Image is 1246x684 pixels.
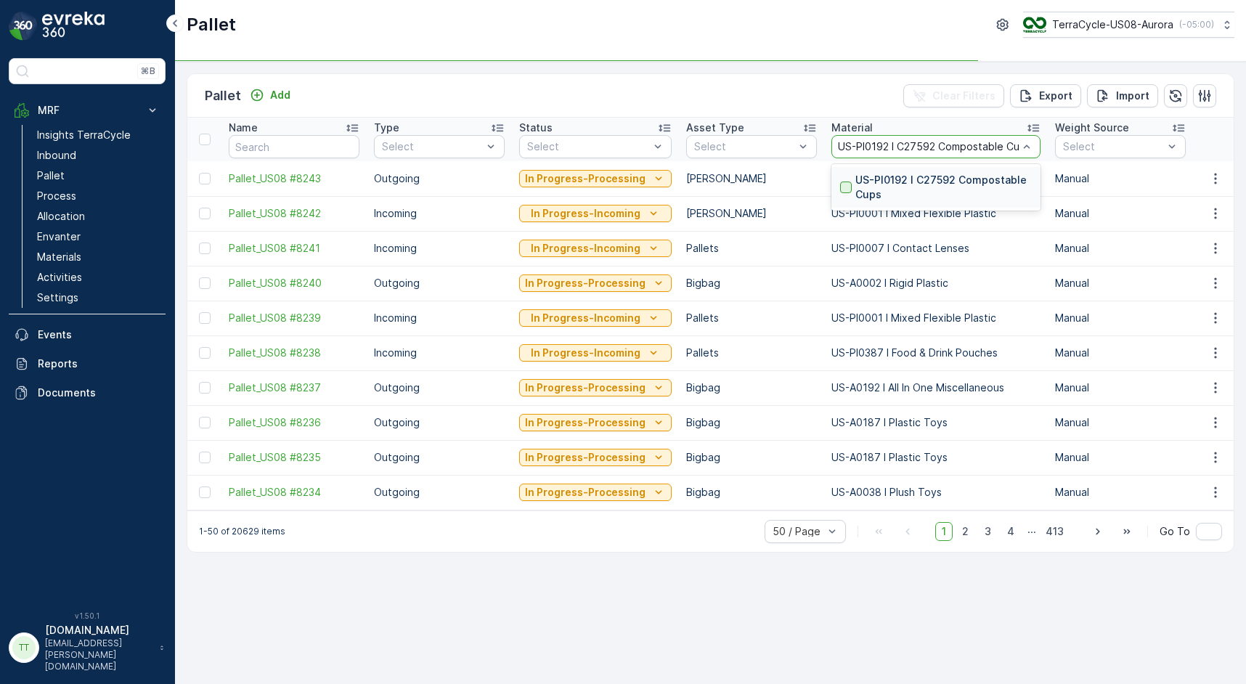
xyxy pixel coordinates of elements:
p: Inbound [37,148,76,163]
p: Materials [37,250,81,264]
p: Select [527,139,649,154]
a: Pallet_US08 #8240 [229,276,359,290]
div: Toggle Row Selected [199,312,211,324]
p: Status [519,121,553,135]
p: Add [270,88,290,102]
p: Name [229,121,258,135]
p: In Progress-Incoming [531,241,640,256]
p: Outgoing [374,415,505,430]
button: Import [1087,84,1158,107]
a: Envanter [31,227,166,247]
p: MRF [38,103,137,118]
div: Toggle Row Selected [199,277,211,289]
p: Export [1039,89,1072,103]
span: Pallet_US08 #8241 [229,241,359,256]
p: [PERSON_NAME] [686,171,817,186]
span: Pallet_US08 #8237 [229,380,359,395]
p: Material [831,121,873,135]
p: Bigbag [686,380,817,395]
span: Pallet_US08 #8235 [229,450,359,465]
p: In Progress-Processing [525,485,646,500]
button: In Progress-Incoming [519,309,672,327]
a: Activities [31,267,166,288]
p: Select [382,139,482,154]
span: 3 [978,522,998,541]
p: ⌘B [141,65,155,77]
p: Reports [38,357,160,371]
a: Events [9,320,166,349]
p: Outgoing [374,380,505,395]
a: Settings [31,288,166,308]
p: In Progress-Incoming [531,346,640,360]
p: US-PI0001 I Mixed Flexible Plastic [831,206,1041,221]
p: Manual [1055,171,1186,186]
p: [PERSON_NAME] [686,206,817,221]
button: MRF [9,96,166,125]
a: Insights TerraCycle [31,125,166,145]
p: US-PI0387 I Food & Drink Pouches [831,346,1041,360]
p: Insights TerraCycle [37,128,131,142]
span: 1 [935,522,953,541]
a: Pallet_US08 #8234 [229,485,359,500]
p: US-PI0007 I Contact Lenses [831,241,1041,256]
p: US-A0187 I Plastic Toys [831,450,1041,465]
p: Bigbag [686,415,817,430]
img: image_ci7OI47.png [1023,17,1046,33]
div: TT [12,636,36,659]
button: In Progress-Incoming [519,344,672,362]
p: In Progress-Incoming [531,311,640,325]
p: [DOMAIN_NAME] [45,623,152,638]
button: Add [244,86,296,104]
p: Pallet [205,86,241,106]
span: Pallet_US08 #8238 [229,346,359,360]
p: Pallet [187,13,236,36]
button: In Progress-Processing [519,414,672,431]
a: Pallet_US08 #8236 [229,415,359,430]
p: US-A0192 I All In One Miscellaneous [831,380,1041,395]
p: Manual [1055,346,1186,360]
a: Pallet_US08 #8242 [229,206,359,221]
p: TerraCycle-US08-Aurora [1052,17,1173,32]
button: In Progress-Incoming [519,205,672,222]
p: Pallets [686,241,817,256]
button: In Progress-Incoming [519,240,672,257]
img: logo [9,12,38,41]
p: Manual [1055,485,1186,500]
p: Bigbag [686,485,817,500]
p: Asset Type [686,121,744,135]
button: Clear Filters [903,84,1004,107]
p: Bigbag [686,276,817,290]
a: Allocation [31,206,166,227]
a: Documents [9,378,166,407]
input: Search [229,135,359,158]
div: Toggle Row Selected [199,208,211,219]
p: Envanter [37,229,81,244]
p: Allocation [37,209,85,224]
p: In Progress-Incoming [531,206,640,221]
p: Select [694,139,794,154]
p: In Progress-Processing [525,380,646,395]
p: Pallets [686,311,817,325]
div: Toggle Row Selected [199,417,211,428]
p: Bigbag [686,450,817,465]
p: Outgoing [374,450,505,465]
p: Outgoing [374,485,505,500]
p: Documents [38,386,160,400]
p: US-A0038 I Plush Toys [831,485,1041,500]
a: Inbound [31,145,166,166]
p: Manual [1055,380,1186,395]
p: Outgoing [374,171,505,186]
button: Export [1010,84,1081,107]
a: Pallet_US08 #8239 [229,311,359,325]
div: Toggle Row Selected [199,173,211,184]
p: Manual [1055,206,1186,221]
p: Incoming [374,206,505,221]
p: Incoming [374,311,505,325]
p: US-PI0192 I C27592 Compostable Cups [855,173,1032,202]
p: Incoming [374,346,505,360]
button: In Progress-Processing [519,379,672,396]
